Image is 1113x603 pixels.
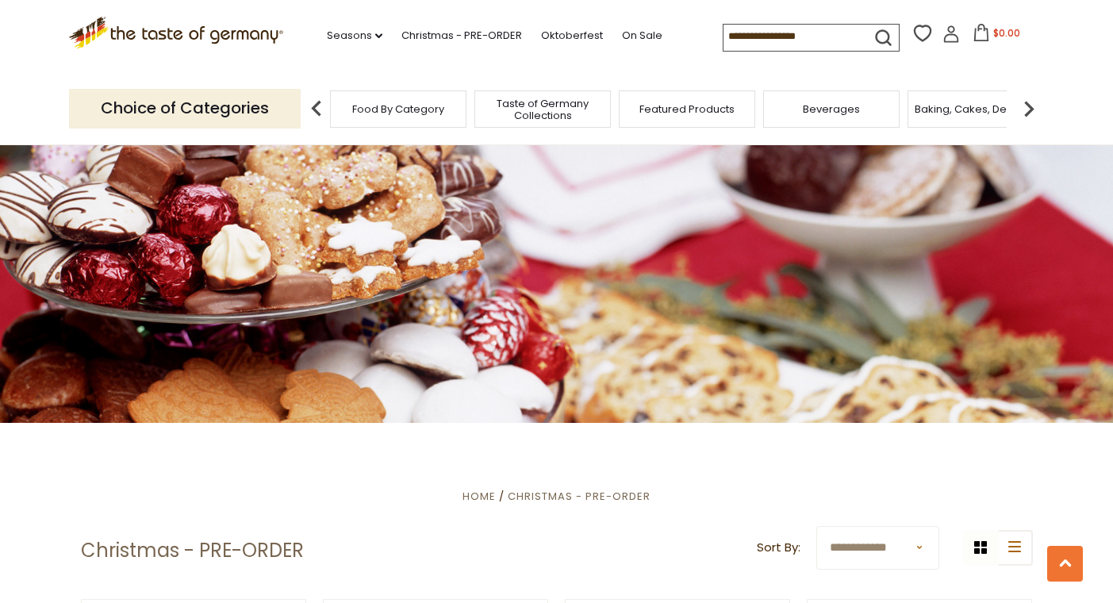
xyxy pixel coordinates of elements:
[757,538,800,558] label: Sort By:
[81,539,304,563] h1: Christmas - PRE-ORDER
[479,98,606,121] a: Taste of Germany Collections
[963,24,1030,48] button: $0.00
[327,27,382,44] a: Seasons
[401,27,522,44] a: Christmas - PRE-ORDER
[541,27,603,44] a: Oktoberfest
[993,26,1020,40] span: $0.00
[803,103,860,115] a: Beverages
[508,489,651,504] a: Christmas - PRE-ORDER
[915,103,1038,115] a: Baking, Cakes, Desserts
[301,93,332,125] img: previous arrow
[462,489,496,504] a: Home
[352,103,444,115] a: Food By Category
[639,103,735,115] a: Featured Products
[622,27,662,44] a: On Sale
[1013,93,1045,125] img: next arrow
[69,89,301,128] p: Choice of Categories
